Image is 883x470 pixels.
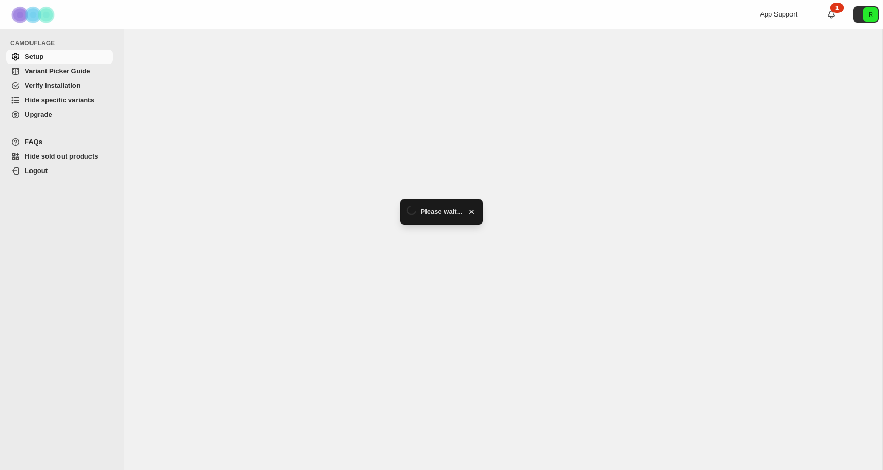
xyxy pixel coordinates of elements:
text: R [869,11,873,18]
span: Avatar with initials R [863,7,878,22]
img: Camouflage [8,1,60,29]
span: Hide sold out products [25,152,98,160]
a: Variant Picker Guide [6,64,113,79]
a: Setup [6,50,113,64]
span: Setup [25,53,43,60]
span: FAQs [25,138,42,146]
a: 1 [826,9,836,20]
a: FAQs [6,135,113,149]
span: Verify Installation [25,82,81,89]
span: Upgrade [25,111,52,118]
div: 1 [830,3,844,13]
span: CAMOUFLAGE [10,39,117,48]
span: Variant Picker Guide [25,67,90,75]
a: Hide sold out products [6,149,113,164]
span: Logout [25,167,48,175]
a: Verify Installation [6,79,113,93]
button: Avatar with initials R [853,6,879,23]
span: Please wait... [421,207,463,217]
span: App Support [760,10,797,18]
a: Hide specific variants [6,93,113,107]
a: Upgrade [6,107,113,122]
a: Logout [6,164,113,178]
span: Hide specific variants [25,96,94,104]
